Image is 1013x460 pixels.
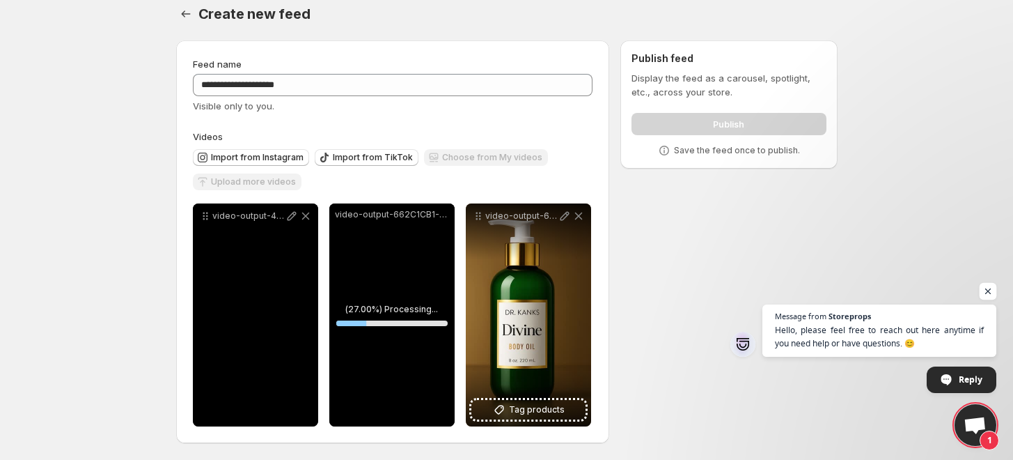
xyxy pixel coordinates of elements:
[335,209,449,220] p: video-output-662C1CB1-A5DA-4B11-AB69-4A2363282410-1 1
[315,149,418,166] button: Import from TikTok
[193,100,274,112] span: Visible only to you.
[829,312,871,320] span: Storeprops
[193,149,309,166] button: Import from Instagram
[193,59,242,70] span: Feed name
[955,404,996,446] div: Open chat
[631,71,826,99] p: Display the feed as a carousel, spotlight, etc., across your store.
[193,131,223,142] span: Videos
[775,323,984,350] span: Hello, please feel free to reach out here anytime if you need help or have questions. 😊
[775,312,826,320] span: Message from
[176,4,196,24] button: Settings
[198,6,311,22] span: Create new feed
[329,204,455,427] div: video-output-662C1CB1-A5DA-4B11-AB69-4A2363282410-1 1(27.00%) Processing...27%
[466,204,591,427] div: video-output-662C1CB1-A5DA-4B11-AB69-4A2363282410-1Tag products
[980,431,999,450] span: 1
[631,52,826,66] h2: Publish feed
[509,403,565,417] span: Tag products
[485,210,558,222] p: video-output-662C1CB1-A5DA-4B11-AB69-4A2363282410-1
[211,152,304,163] span: Import from Instagram
[333,152,413,163] span: Import from TikTok
[959,367,982,392] span: Reply
[674,145,800,156] p: Save the feed once to publish.
[212,210,285,222] p: video-output-472E0ED7-4FEA-424F-ADE9-841C74A638F0-1_035db12a-8d70-4fd6-947e-38e1bc4cfdd8.mov
[471,400,586,420] button: Tag products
